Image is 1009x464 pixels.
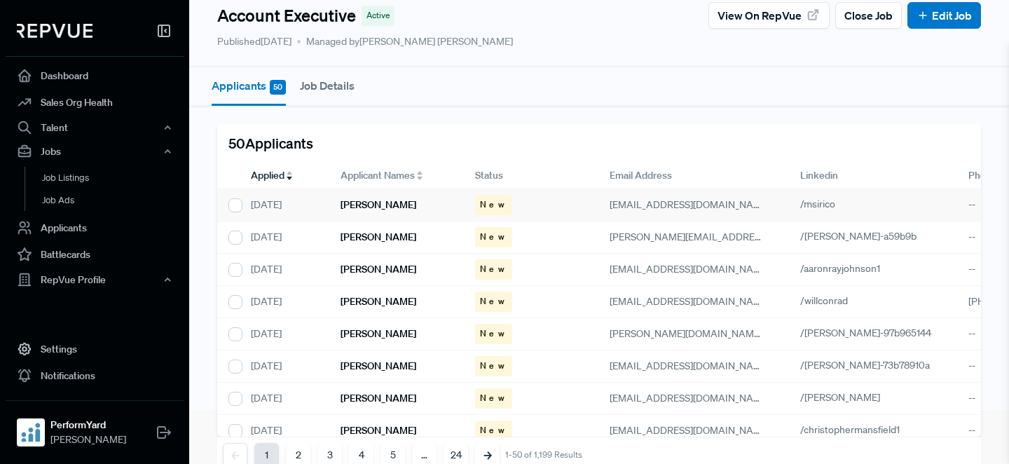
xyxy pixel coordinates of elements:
button: View on RepVue [708,2,830,29]
span: New [480,360,507,372]
h6: [PERSON_NAME] [341,328,416,340]
div: [DATE] [240,221,329,254]
h6: [PERSON_NAME] [341,264,416,275]
span: /christophermansfield1 [800,423,900,436]
h6: [PERSON_NAME] [341,425,416,437]
div: [DATE] [240,189,329,221]
div: [DATE] [240,415,329,447]
h6: [PERSON_NAME] [341,199,416,211]
span: [EMAIL_ADDRESS][DOMAIN_NAME] [610,392,770,404]
a: Dashboard [6,62,184,89]
span: Linkedin [800,168,838,183]
a: Settings [6,336,184,362]
span: [EMAIL_ADDRESS][DOMAIN_NAME] [610,360,770,372]
p: Published [DATE] [217,34,291,49]
button: Talent [6,116,184,139]
div: [DATE] [240,286,329,318]
span: [EMAIL_ADDRESS][DOMAIN_NAME] [610,424,770,437]
span: /[PERSON_NAME]-97b965144 [800,327,931,339]
h6: [PERSON_NAME] [341,393,416,404]
button: Edit Job [907,2,981,29]
a: /christophermansfield1 [800,423,916,436]
span: Close Job [844,7,893,24]
div: [DATE] [240,350,329,383]
span: /msirico [800,198,835,210]
a: Sales Org Health [6,89,184,116]
button: Job Details [300,67,355,104]
span: Managed by [PERSON_NAME] [PERSON_NAME] [297,34,513,49]
button: Jobs [6,139,184,163]
a: /willconrad [800,294,864,307]
a: /msirico [800,198,851,210]
span: New [480,327,507,340]
span: New [480,424,507,437]
a: PerformYardPerformYard[PERSON_NAME] [6,400,184,453]
a: Job Listings [25,167,203,189]
h4: Account Executive [217,6,356,26]
div: [DATE] [240,383,329,415]
h5: 50 Applicants [228,135,313,151]
span: New [480,263,507,275]
span: /aaronrayjohnson1 [800,262,880,275]
span: New [480,392,507,404]
span: Email Address [610,168,672,183]
span: Status [475,168,503,183]
div: [DATE] [240,254,329,286]
a: Applicants [6,214,184,241]
span: New [480,231,507,243]
span: /[PERSON_NAME]-73b78910a [800,359,930,371]
div: Toggle SortBy [240,163,329,189]
a: Notifications [6,362,184,389]
span: /[PERSON_NAME] [800,391,880,404]
a: Battlecards [6,241,184,268]
span: [EMAIL_ADDRESS][DOMAIN_NAME] [610,263,770,275]
a: Job Ads [25,189,203,212]
img: PerformYard [20,421,42,444]
div: Toggle SortBy [329,163,464,189]
span: View on RepVue [718,7,802,24]
a: /aaronrayjohnson1 [800,262,896,275]
span: [EMAIL_ADDRESS][DOMAIN_NAME] [610,295,770,308]
span: [PERSON_NAME][EMAIL_ADDRESS][PERSON_NAME][DOMAIN_NAME] [610,231,921,243]
span: [EMAIL_ADDRESS][DOMAIN_NAME] [610,198,770,211]
span: Active [366,9,390,22]
button: Close Job [835,2,902,29]
div: [DATE] [240,318,329,350]
strong: PerformYard [50,418,126,432]
span: 50 [270,80,286,95]
button: RepVue Profile [6,268,184,292]
span: /willconrad [800,294,848,307]
span: [PERSON_NAME] [50,432,126,447]
a: /[PERSON_NAME]-97b965144 [800,327,947,339]
h6: [PERSON_NAME] [341,296,416,308]
span: New [480,295,507,308]
span: Applied [251,168,284,183]
span: [PERSON_NAME][DOMAIN_NAME][EMAIL_ADDRESS][PERSON_NAME][DOMAIN_NAME] [610,327,998,340]
span: Applicant Names [341,168,415,183]
a: Edit Job [917,7,972,24]
span: New [480,198,507,211]
a: /[PERSON_NAME]-73b78910a [800,359,946,371]
img: RepVue [17,24,92,38]
a: /[PERSON_NAME] [800,391,896,404]
a: /[PERSON_NAME]-a59b9b [800,230,933,243]
span: /[PERSON_NAME]-a59b9b [800,230,917,243]
button: Applicants [212,67,286,106]
h6: [PERSON_NAME] [341,360,416,372]
h6: [PERSON_NAME] [341,231,416,243]
div: 1-50 of 1,199 Results [505,450,582,460]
